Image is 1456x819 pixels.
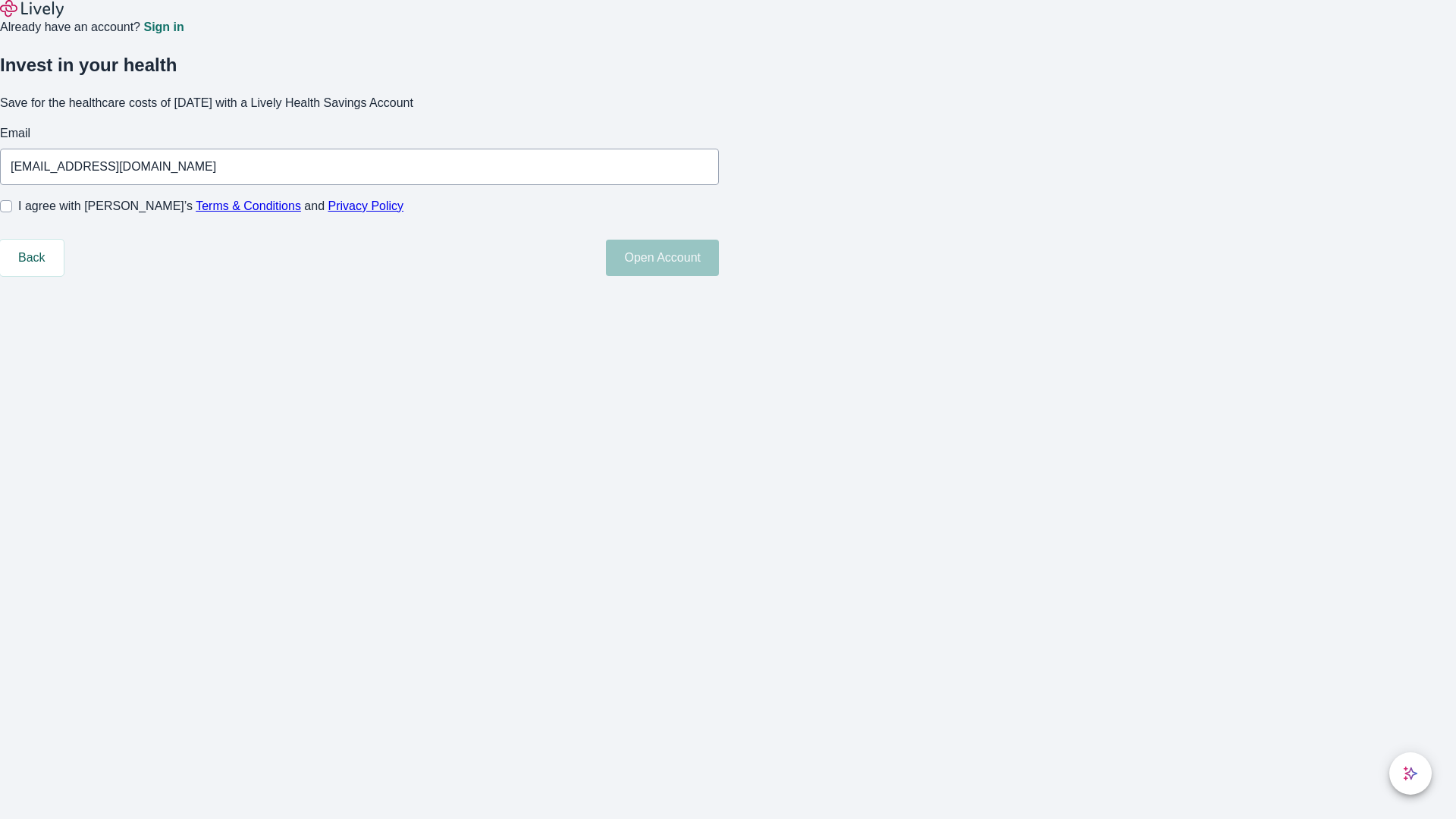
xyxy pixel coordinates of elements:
a: Terms & Conditions [196,199,301,212]
button: chat [1389,752,1432,795]
a: Sign in [143,21,184,33]
a: Privacy Policy [328,199,404,212]
span: I agree with [PERSON_NAME]’s and [18,197,403,215]
svg: Lively AI Assistant [1403,766,1418,781]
